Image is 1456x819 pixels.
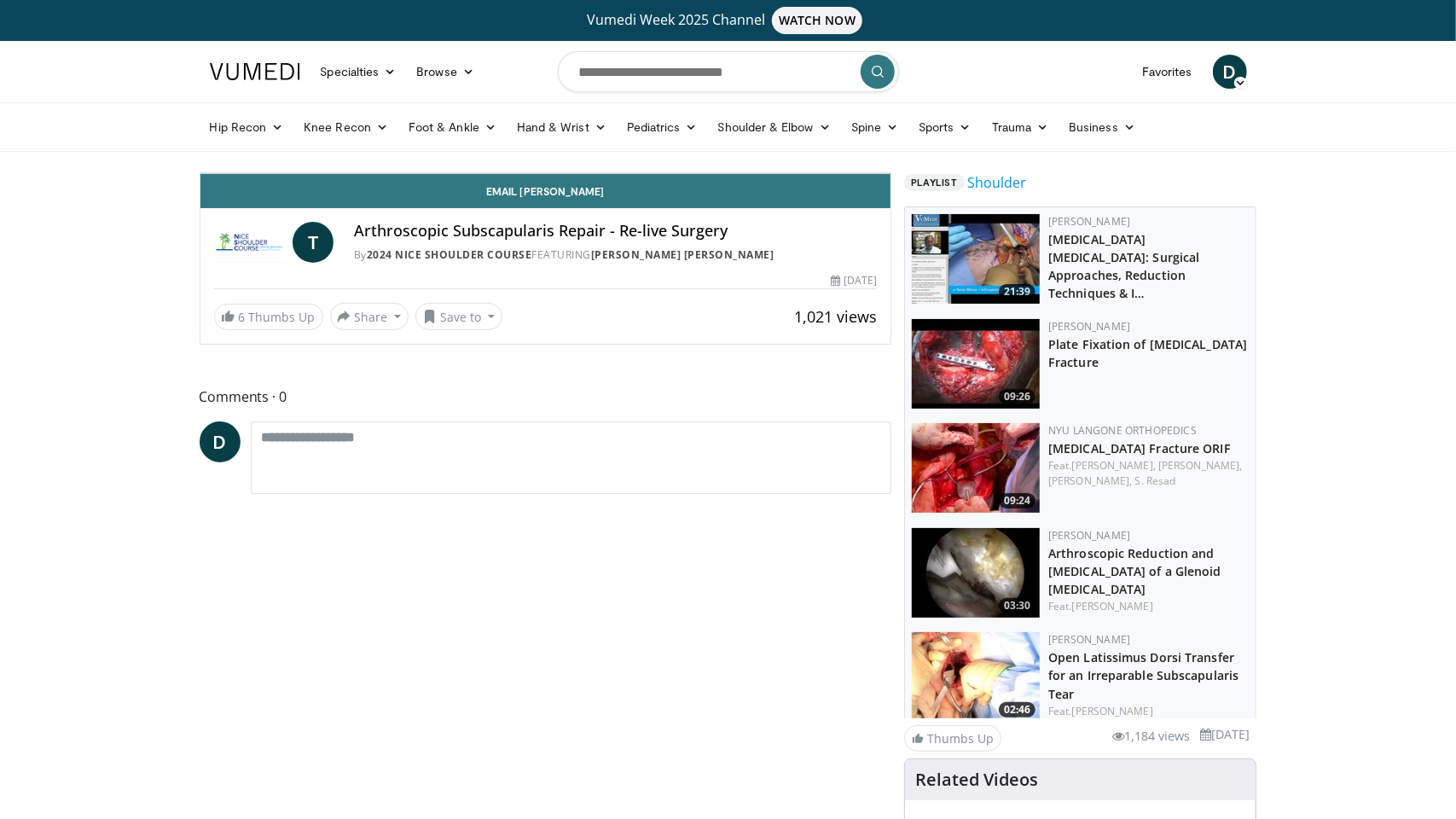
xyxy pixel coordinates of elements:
[1048,649,1238,701] a: Open Latissimus Dorsi Transfer for an Irreparable Subscapularis Tear
[1048,458,1249,489] div: Feat.
[1048,214,1130,229] a: [PERSON_NAME]
[200,110,294,144] a: Hip Recon
[1213,55,1247,89] a: D
[1048,545,1221,597] a: Arthroscopic Reduction and [MEDICAL_DATA] of a Glenoid [MEDICAL_DATA]
[912,528,1040,618] a: 03:30
[841,110,908,144] a: Spine
[354,222,877,241] h4: Arthroscopic Subscapularis Repair - Re-live Surgery
[214,304,323,330] a: 6 Thumbs Up
[214,222,286,263] img: 2024 Nice Shoulder Course
[1072,599,1153,613] a: [PERSON_NAME]
[310,55,407,89] a: Specialties
[406,55,484,89] a: Browse
[1158,458,1242,473] a: [PERSON_NAME],
[1135,473,1176,488] a: S. Resad
[912,319,1040,409] a: 09:26
[1048,319,1130,334] a: [PERSON_NAME]
[772,7,862,34] span: WATCH NOW
[912,632,1040,722] a: 02:46
[1048,704,1249,719] div: Feat.
[904,174,964,191] span: Playlist
[912,319,1040,409] img: Picture_4_42_2.png.150x105_q85_crop-smart_upscale.jpg
[1072,458,1156,473] a: [PERSON_NAME],
[968,172,1027,193] a: Shoulder
[330,303,409,330] button: Share
[708,110,841,144] a: Shoulder & Elbow
[1048,231,1199,301] a: [MEDICAL_DATA] [MEDICAL_DATA]: Surgical Approaches, Reduction Techniques & I…
[999,702,1035,717] span: 02:46
[912,423,1040,513] a: 09:24
[617,110,708,144] a: Pediatrics
[1059,110,1146,144] a: Business
[210,63,300,80] img: VuMedi Logo
[1048,632,1130,647] a: [PERSON_NAME]
[999,284,1035,299] span: 21:39
[354,247,877,263] div: By FEATURING
[912,214,1040,304] a: 21:39
[293,222,334,263] a: T
[200,174,891,208] a: Email [PERSON_NAME]
[398,110,507,144] a: Foot & Ankle
[912,214,1040,304] img: c0f8b341-bd52-415c-9a99-9e1fc8532278.150x105_q85_crop-smart_upscale.jpg
[912,423,1040,513] img: dab13d9a-5f39-4bb1-99b3-9fa4124e99fb.jpg.150x105_q85_crop-smart_upscale.jpg
[912,528,1040,618] img: 2f28f918-9a95-45dc-a550-9076ad1d249d.150x105_q85_crop-smart_upscale.jpg
[200,173,891,174] video-js: Video Player
[794,306,877,327] span: 1,021 views
[1048,440,1231,456] a: [MEDICAL_DATA] Fracture ORIF
[982,110,1059,144] a: Trauma
[239,309,246,325] span: 6
[200,421,241,462] a: D
[1048,423,1197,438] a: NYU Langone Orthopedics
[1048,336,1247,370] a: Plate Fixation of [MEDICAL_DATA] Fracture
[415,303,502,330] button: Save to
[1048,528,1130,543] a: [PERSON_NAME]
[591,247,774,262] a: [PERSON_NAME] [PERSON_NAME]
[831,273,877,288] div: [DATE]
[1072,704,1153,718] a: [PERSON_NAME]
[908,110,982,144] a: Sports
[912,632,1040,722] img: 546adf88-4c4e-4b9f-94cb-106667b9934c.150x105_q85_crop-smart_upscale.jpg
[1132,55,1203,89] a: Favorites
[904,725,1001,752] a: Thumbs Up
[558,51,899,92] input: Search topics, interventions
[1048,599,1249,614] div: Feat.
[212,7,1244,34] a: Vumedi Week 2025 ChannelWATCH NOW
[999,598,1035,613] span: 03:30
[1048,473,1132,488] a: [PERSON_NAME],
[293,110,398,144] a: Knee Recon
[367,247,532,262] a: 2024 Nice Shoulder Course
[200,386,892,408] span: Comments 0
[1112,727,1190,746] li: 1,184 views
[507,110,617,144] a: Hand & Wrist
[915,770,1038,790] h4: Related Videos
[999,389,1035,404] span: 09:26
[999,493,1035,508] span: 09:24
[1200,725,1250,744] li: [DATE]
